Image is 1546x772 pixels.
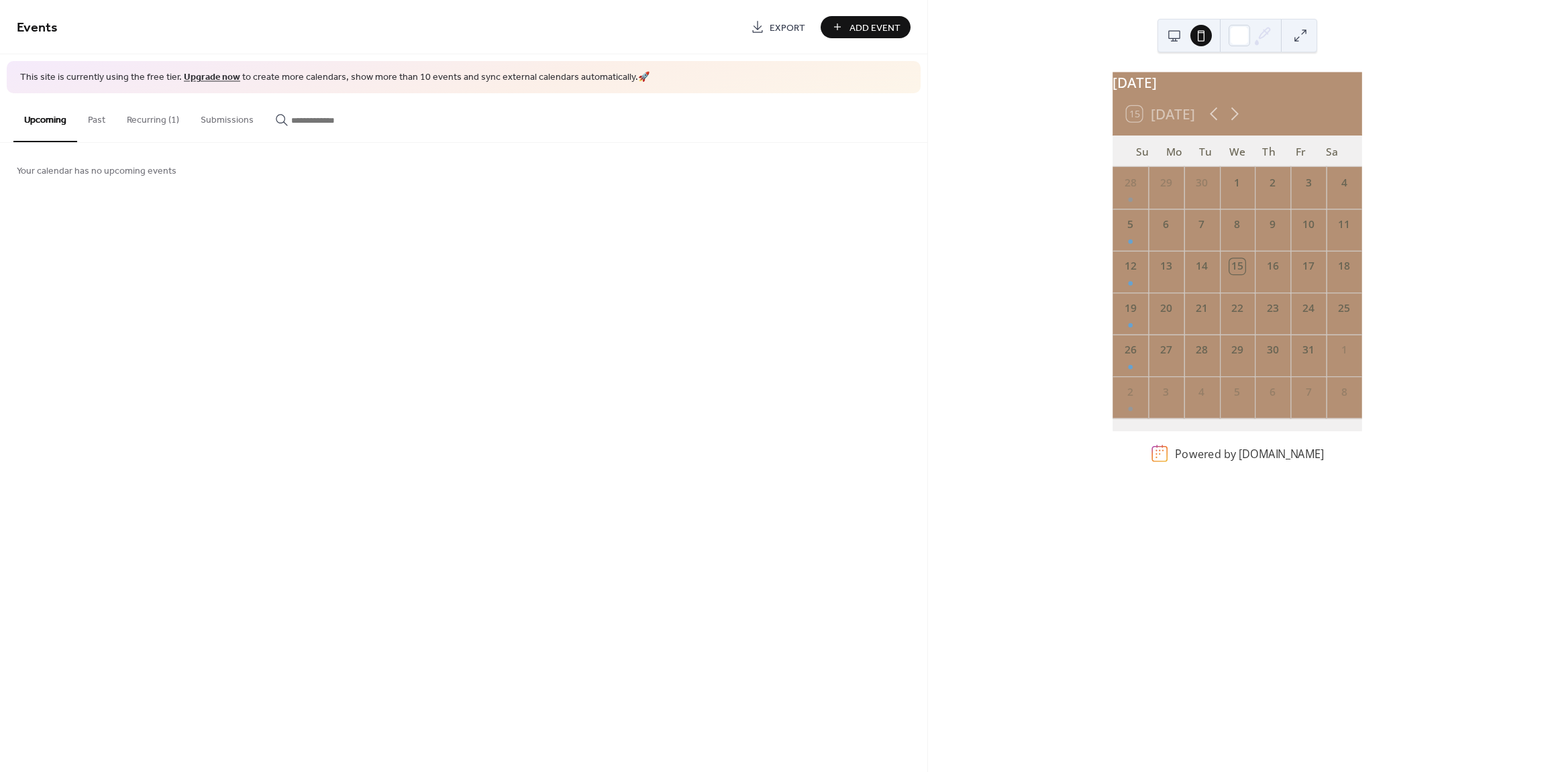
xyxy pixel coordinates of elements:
span: This site is currently using the free tier. to create more calendars, show more than 10 events an... [20,71,650,85]
div: 5 [1229,384,1245,400]
div: 15 [1229,259,1245,274]
div: 3 [1300,175,1316,190]
div: Sa [1317,135,1348,167]
span: Your calendar has no upcoming events [17,164,176,178]
div: 5 [1123,217,1138,232]
div: 16 [1265,259,1280,274]
div: 31 [1300,342,1316,357]
div: 7 [1194,217,1209,232]
button: Past [77,93,116,141]
div: 28 [1123,175,1138,190]
div: [DATE] [1113,72,1362,93]
div: 17 [1300,259,1316,274]
div: 4 [1194,384,1209,400]
div: 2 [1265,175,1280,190]
div: 23 [1265,300,1280,316]
button: Add Event [821,16,911,38]
a: [DOMAIN_NAME] [1239,446,1324,461]
span: Export [770,21,805,35]
div: 9 [1265,217,1280,232]
div: 30 [1194,175,1209,190]
div: 21 [1194,300,1209,316]
div: 1 [1229,175,1245,190]
div: 20 [1158,300,1174,316]
div: 18 [1336,259,1351,274]
div: Su [1127,135,1158,167]
div: 12 [1123,259,1138,274]
div: 19 [1123,300,1138,316]
div: We [1221,135,1253,167]
div: 8 [1229,217,1245,232]
div: 29 [1229,342,1245,357]
div: Mo [1158,135,1190,167]
span: Add Event [849,21,900,35]
div: Powered by [1175,446,1324,461]
div: 25 [1336,300,1351,316]
div: 26 [1123,342,1138,357]
div: 14 [1194,259,1209,274]
div: 10 [1300,217,1316,232]
div: 27 [1158,342,1174,357]
button: Recurring (1) [116,93,190,141]
button: Submissions [190,93,264,141]
div: 4 [1336,175,1351,190]
div: 24 [1300,300,1316,316]
div: 7 [1300,384,1316,400]
div: 22 [1229,300,1245,316]
div: 6 [1158,217,1174,232]
div: 1 [1336,342,1351,357]
div: 29 [1158,175,1174,190]
div: 28 [1194,342,1209,357]
div: 2 [1123,384,1138,400]
div: 13 [1158,259,1174,274]
div: 8 [1336,384,1351,400]
div: 3 [1158,384,1174,400]
div: 6 [1265,384,1280,400]
div: Fr [1284,135,1316,167]
a: Upgrade now [184,68,240,87]
span: Events [17,15,58,41]
button: Upcoming [13,93,77,142]
div: Tu [1190,135,1221,167]
a: Export [741,16,815,38]
div: 11 [1336,217,1351,232]
div: 30 [1265,342,1280,357]
div: Th [1253,135,1284,167]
